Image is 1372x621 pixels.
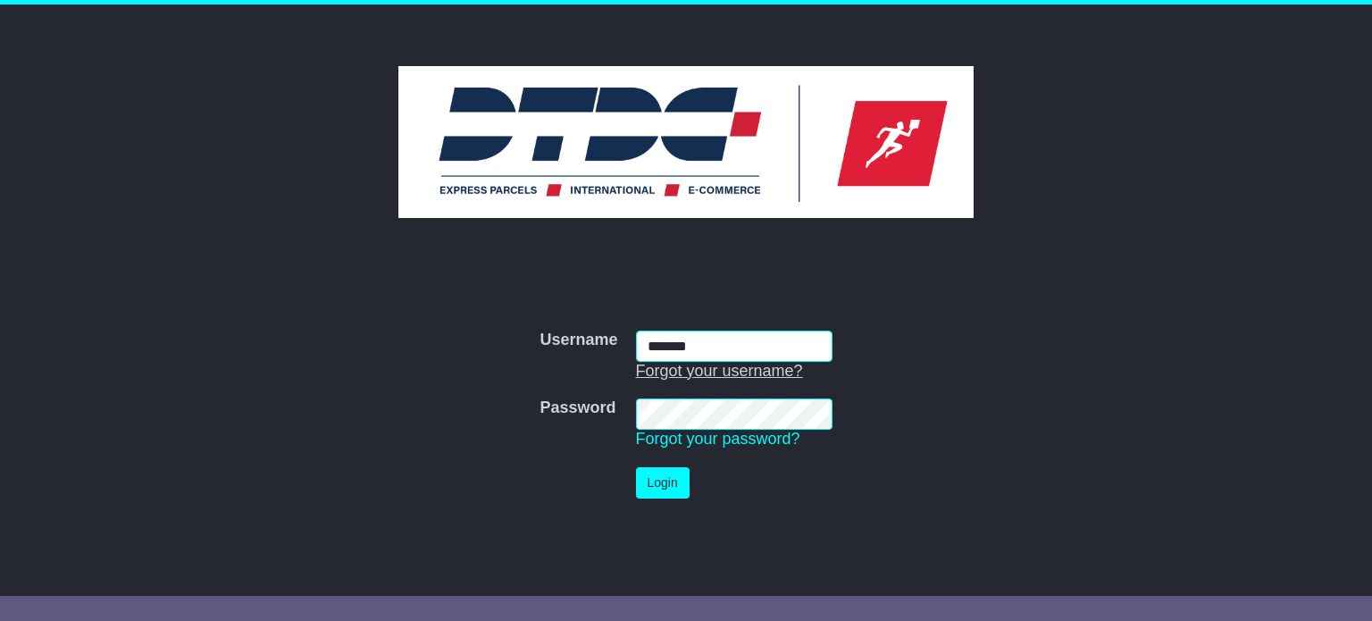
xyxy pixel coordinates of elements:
a: Forgot your password? [636,430,800,448]
label: Username [540,331,617,350]
img: DTDC Australia [398,66,974,218]
a: Forgot your username? [636,362,803,380]
label: Password [540,399,615,418]
button: Login [636,467,690,499]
